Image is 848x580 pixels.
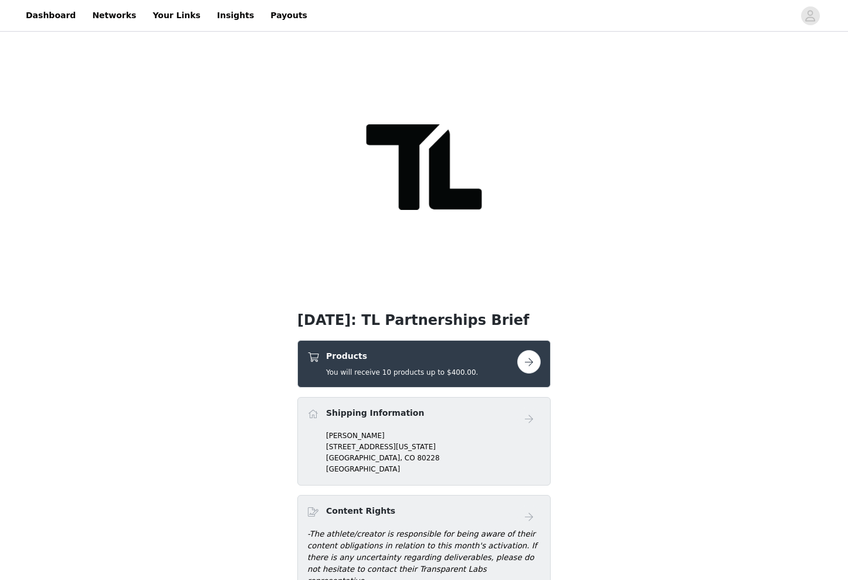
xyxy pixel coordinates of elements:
[283,34,565,300] img: campaign image
[263,2,314,29] a: Payouts
[326,367,478,378] h5: You will receive 10 products up to $400.00.
[210,2,261,29] a: Insights
[19,2,83,29] a: Dashboard
[326,464,541,474] p: [GEOGRAPHIC_DATA]
[405,454,415,462] span: CO
[297,310,551,331] h1: [DATE]: TL Partnerships Brief
[326,350,478,362] h4: Products
[326,442,541,452] p: [STREET_ADDRESS][US_STATE]
[326,407,424,419] h4: Shipping Information
[326,505,395,517] h4: Content Rights
[805,6,816,25] div: avatar
[417,454,439,462] span: 80228
[326,454,402,462] span: [GEOGRAPHIC_DATA],
[297,397,551,486] div: Shipping Information
[85,2,143,29] a: Networks
[145,2,208,29] a: Your Links
[297,340,551,388] div: Products
[326,430,541,441] p: [PERSON_NAME]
